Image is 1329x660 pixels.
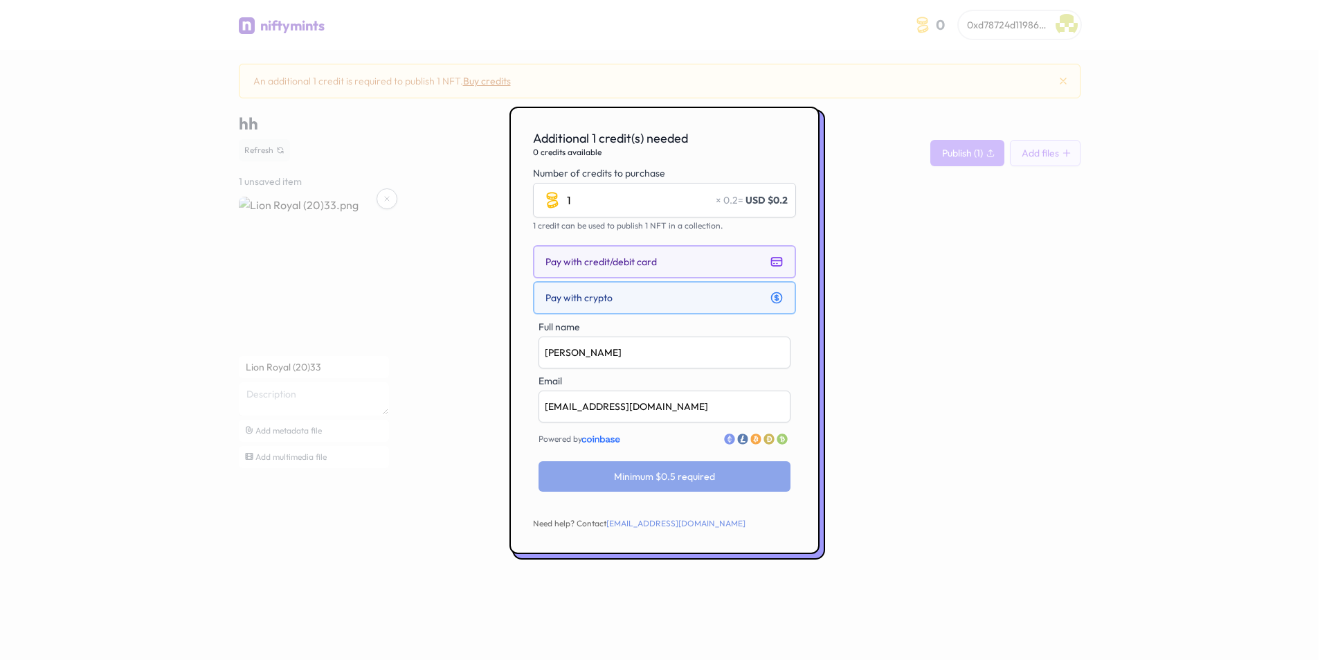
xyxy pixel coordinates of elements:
img: Supported cryptocurrencies [724,434,788,445]
span: Powered by [539,434,621,444]
img: coinbase-logo.95446f4c.svg [581,434,621,444]
label: Full name [539,320,790,334]
span: Pay with crypto [545,291,613,305]
input: 0 [533,183,796,217]
button: Pay with crypto [533,281,796,314]
a: [EMAIL_ADDRESS][DOMAIN_NAME] [606,518,745,528]
span: USD $0.2 [745,193,788,207]
span: × 0.2 = [716,193,743,207]
button: Minimum $0.5 required [539,461,790,492]
label: Email [539,374,790,388]
button: Pay with credit/debit card [533,245,796,278]
span: Pay with credit/debit card [545,255,657,269]
span: 1 credit can be used to publish 1 NFT in a collection. [533,220,723,231]
span: Minimum $0.5 required [614,470,715,483]
span: Need help? Contact [533,518,745,528]
span: 0 credits available [533,147,796,158]
span: Additional 1 credit(s) needed [533,130,796,147]
label: Number of credits to purchase [533,166,796,180]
